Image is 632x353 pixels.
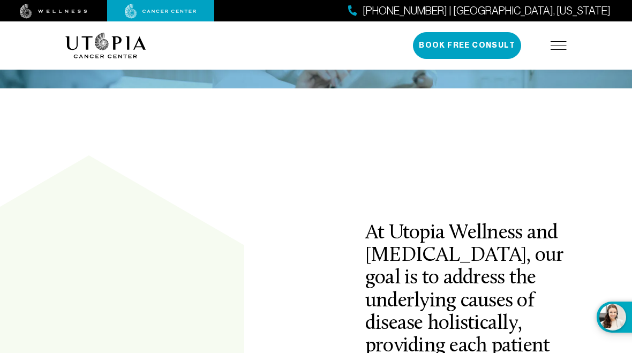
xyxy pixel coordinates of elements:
button: Book Free Consult [413,32,521,59]
span: [PHONE_NUMBER] | [GEOGRAPHIC_DATA], [US_STATE] [363,3,611,19]
img: icon-hamburger [551,41,567,50]
img: logo [65,33,146,58]
img: wellness [20,4,87,19]
img: cancer center [125,4,197,19]
a: [PHONE_NUMBER] | [GEOGRAPHIC_DATA], [US_STATE] [348,3,611,19]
